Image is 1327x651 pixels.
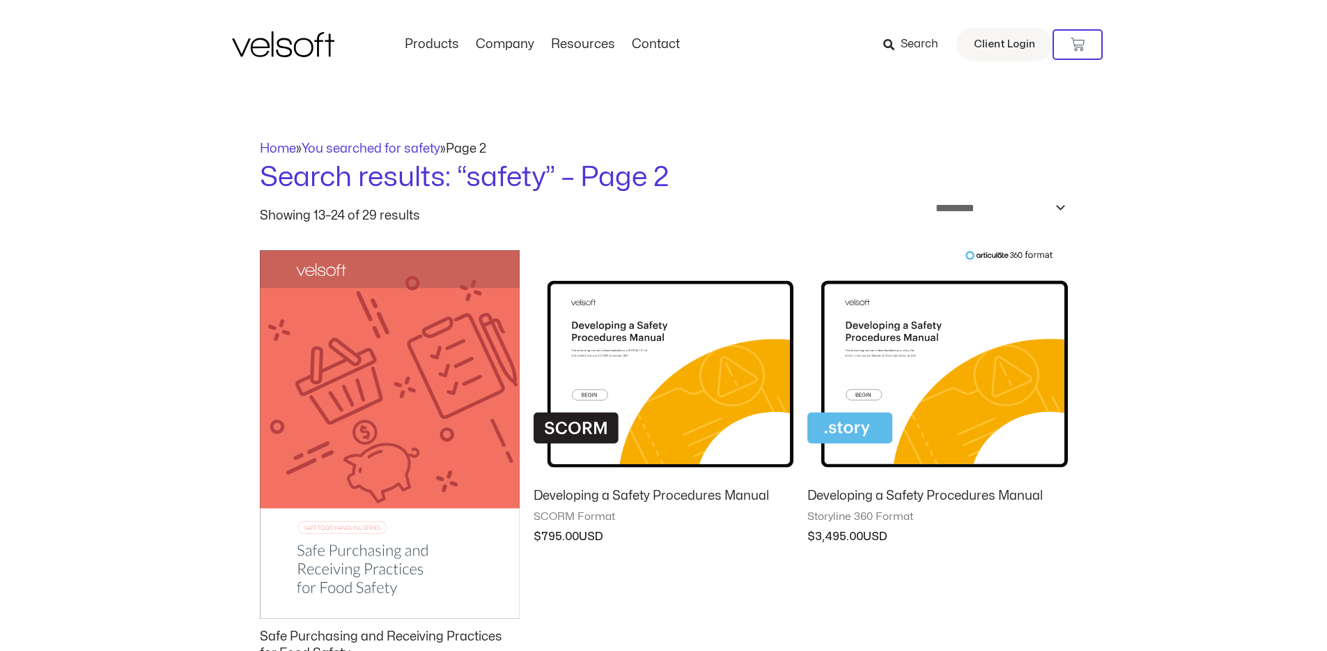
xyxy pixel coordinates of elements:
[446,143,486,155] span: Page 2
[901,36,938,54] span: Search
[974,36,1035,54] span: Client Login
[807,531,863,542] bdi: 3,495.00
[534,531,541,542] span: $
[260,143,486,155] span: » »
[396,37,688,52] nav: Menu
[534,250,793,477] img: Developing a Safety Procedures Manual
[807,250,1067,477] img: Developing a Safety Procedures Manual
[232,31,334,57] img: Velsoft Training Materials
[807,488,1067,504] h2: Developing a Safety Procedures Manual
[260,210,420,222] p: Showing 13–24 of 29 results
[534,531,579,542] bdi: 795.00
[883,33,948,56] a: Search
[807,510,1067,524] span: Storyline 360 Format
[396,37,467,52] a: ProductsMenu Toggle
[807,488,1067,510] a: Developing a Safety Procedures Manual
[534,488,793,510] a: Developing a Safety Procedures Manual
[302,143,440,155] a: You searched for safety
[543,37,623,52] a: ResourcesMenu Toggle
[956,28,1053,61] a: Client Login
[260,158,1068,197] h1: Search results: “safety” – Page 2
[926,197,1068,219] select: Shop order
[534,488,793,504] h2: Developing a Safety Procedures Manual
[623,37,688,52] a: ContactMenu Toggle
[534,510,793,524] span: SCORM Format
[467,37,543,52] a: CompanyMenu Toggle
[260,143,296,155] a: Home
[807,531,815,542] span: $
[260,250,520,619] img: Safe Purchasing and Receiving Practices for Food Safety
